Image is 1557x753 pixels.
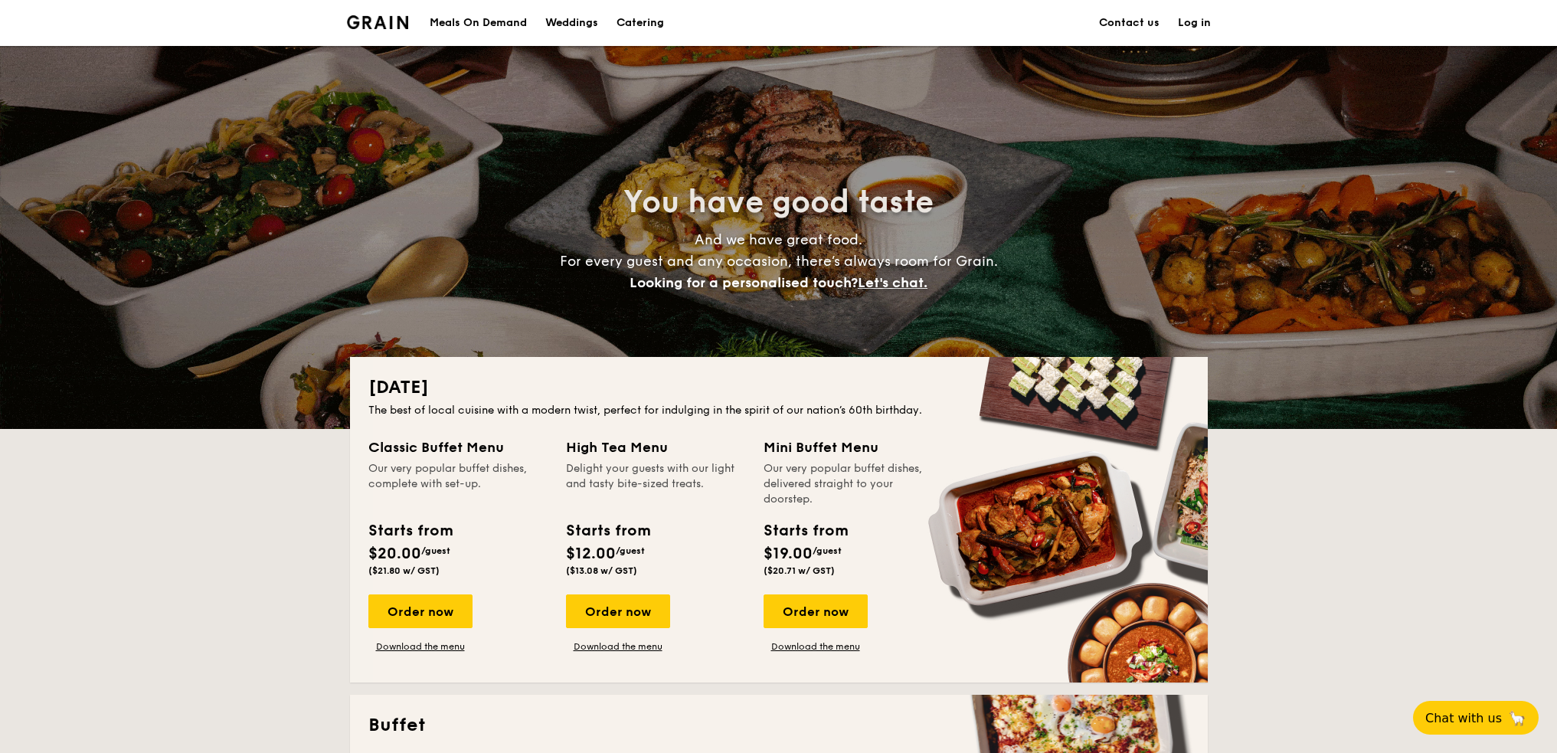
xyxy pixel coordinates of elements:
[566,545,616,563] span: $12.00
[566,640,670,653] a: Download the menu
[368,545,421,563] span: $20.00
[347,15,409,29] a: Logotype
[368,461,548,507] div: Our very popular buffet dishes, complete with set-up.
[1508,709,1526,727] span: 🦙
[368,713,1189,738] h2: Buffet
[566,565,637,576] span: ($13.08 w/ GST)
[368,640,473,653] a: Download the menu
[764,461,943,507] div: Our very popular buffet dishes, delivered straight to your doorstep.
[347,15,409,29] img: Grain
[421,545,450,556] span: /guest
[764,519,847,542] div: Starts from
[368,565,440,576] span: ($21.80 w/ GST)
[1425,711,1502,725] span: Chat with us
[566,461,745,507] div: Delight your guests with our light and tasty bite-sized treats.
[813,545,842,556] span: /guest
[368,594,473,628] div: Order now
[566,519,649,542] div: Starts from
[764,565,835,576] span: ($20.71 w/ GST)
[368,437,548,458] div: Classic Buffet Menu
[368,375,1189,400] h2: [DATE]
[368,403,1189,418] div: The best of local cuisine with a modern twist, perfect for indulging in the spirit of our nation’...
[616,545,645,556] span: /guest
[368,519,452,542] div: Starts from
[858,274,927,291] span: Let's chat.
[1413,701,1539,735] button: Chat with us🦙
[764,437,943,458] div: Mini Buffet Menu
[566,437,745,458] div: High Tea Menu
[764,594,868,628] div: Order now
[764,545,813,563] span: $19.00
[764,640,868,653] a: Download the menu
[566,594,670,628] div: Order now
